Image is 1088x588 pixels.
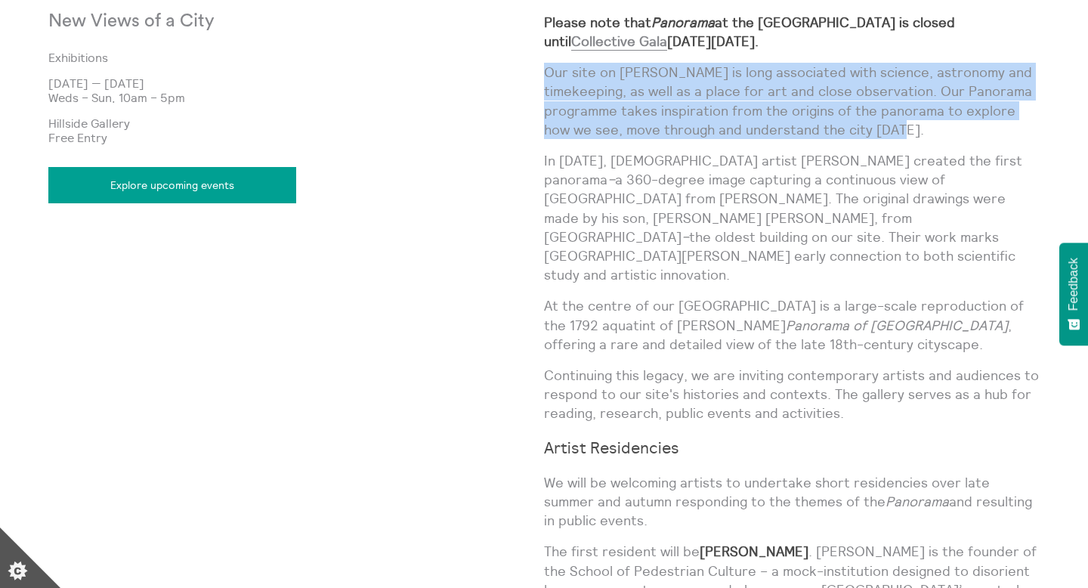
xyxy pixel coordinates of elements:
strong: [PERSON_NAME] [700,543,808,560]
em: Panorama [651,14,715,31]
p: New Views of a City [48,11,379,32]
strong: Artist Residencies [544,438,679,458]
span: Feedback [1067,258,1080,311]
p: Continuing this legacy, we are inviting contemporary artists and audiences to respond to our site... [544,366,1040,423]
strong: Please note that at the [GEOGRAPHIC_DATA] is closed until [DATE][DATE]. [544,14,955,51]
p: We will be welcoming artists to undertake short residencies over late summer and autumn respondin... [544,473,1040,531]
a: Explore upcoming events [48,167,296,203]
p: Our site on [PERSON_NAME] is long associated with science, astronomy and timekeeping, as well as ... [544,63,1040,139]
a: Collective Gala [571,32,667,51]
em: Panorama [886,493,949,510]
p: Free Entry [48,131,544,144]
p: [DATE] — [DATE] [48,76,544,90]
p: Hillside Gallery [48,116,544,130]
p: In [DATE], [DEMOGRAPHIC_DATA] artist [PERSON_NAME] created the first panorama a 360-degree image ... [544,151,1040,284]
em: Panorama of [GEOGRAPHIC_DATA] [786,317,1008,334]
p: At the centre of our [GEOGRAPHIC_DATA] is a large-scale reproduction of the 1792 aquatint of [PER... [544,296,1040,354]
em: – [607,171,615,188]
a: Exhibitions [48,51,520,64]
p: Weds – Sun, 10am – 5pm [48,91,544,104]
button: Feedback - Show survey [1059,243,1088,345]
em: – [682,228,689,246]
